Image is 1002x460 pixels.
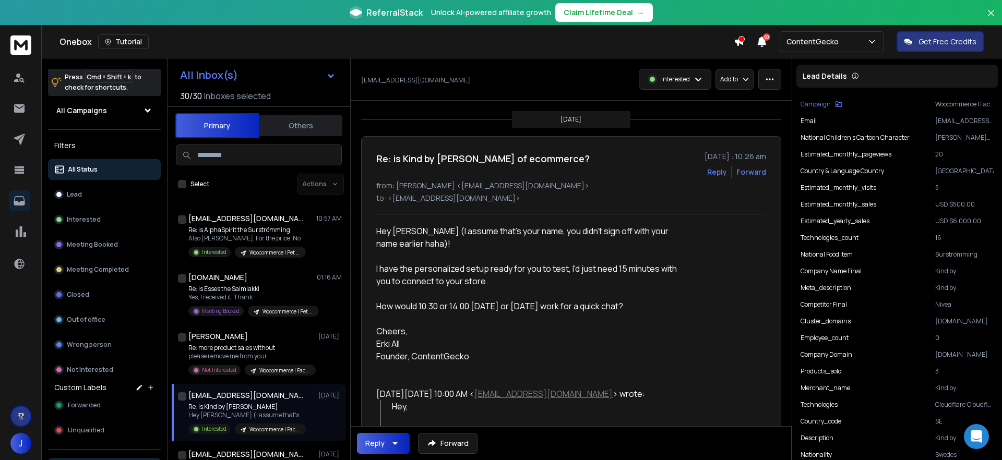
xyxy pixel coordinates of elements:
[188,344,314,352] p: Re: more product sales without
[249,249,300,257] p: Woocommerce | Pet Food & Supplies | [GEOGRAPHIC_DATA] | Eerik's unhinged, shorter | [DATE]
[661,75,690,83] p: Interested
[376,180,766,191] p: from: [PERSON_NAME] <[EMAIL_ADDRESS][DOMAIN_NAME]>
[67,341,112,349] p: Wrong person
[188,449,303,459] h1: [EMAIL_ADDRESS][DOMAIN_NAME]
[803,71,847,81] p: Lead Details
[357,433,410,454] button: Reply
[736,167,766,177] div: Forward
[801,300,847,309] p: Competitor Final
[361,76,470,84] p: [EMAIL_ADDRESS][DOMAIN_NAME]
[801,434,833,442] p: description
[431,7,551,18] p: Unlock AI-powered affiliate growth
[48,395,161,416] button: Forwarded
[48,420,161,441] button: Unqualified
[935,367,994,376] p: 3
[935,317,994,325] p: [DOMAIN_NAME]
[376,337,681,350] div: Erki All
[555,3,653,22] button: Claim Lifetime Deal→
[67,366,113,374] p: Not Interested
[935,384,994,392] p: Kind by [PERSON_NAME]
[67,316,105,324] p: Out of office
[65,72,141,93] p: Press to check for shortcuts.
[418,433,478,454] button: Forward
[376,388,681,400] div: [DATE][DATE] 10:00 AM < > wrote:
[48,359,161,380] button: Not Interested
[67,240,118,249] p: Meeting Booked
[188,352,314,360] p: please remove me from your
[188,226,306,234] p: Re: is AlphaSpirit the Surströmming
[10,433,31,454] button: J
[935,401,994,409] p: Cloudflare:Cloudflare CDN:Facebook Pixel:Google Ads Pixel:Google Adsense:Google Analytics:Google ...
[188,285,314,293] p: Re: is Esses the Salmiakki
[801,234,858,242] p: technologies_count
[85,71,133,83] span: Cmd + Shift + k
[376,300,681,312] div: How would 10.30 or 14.00 [DATE] or [DATE] work for a quick chat?
[707,167,727,177] button: Reply
[935,300,994,309] p: Nivea
[964,424,989,449] div: Open Intercom Messenger
[637,7,645,18] span: →
[935,234,994,242] p: 16
[786,37,843,47] p: ContentGecko
[56,105,107,116] h1: All Campaigns
[801,334,849,342] p: employee_count
[68,165,98,174] p: All Status
[935,100,994,108] p: Woocommerce | Face and body care | [PERSON_NAME]'s unhinged copy | [GEOGRAPHIC_DATA] | [DATE]
[54,382,106,393] h3: Custom Labels
[801,250,853,259] p: National food item
[188,403,306,411] p: Re: is Kind by [PERSON_NAME]
[474,388,613,400] a: [EMAIL_ADDRESS][DOMAIN_NAME]
[801,150,891,159] p: estimated_monthly_pageviews
[180,70,238,80] h1: All Inbox(s)
[935,350,994,359] p: [DOMAIN_NAME]
[188,272,247,283] h1: [DOMAIN_NAME]
[249,426,300,433] p: Woocommerce | Face and body care | [PERSON_NAME]'s unhinged copy | [GEOGRAPHIC_DATA] | [DATE]
[392,400,682,413] div: Hey,
[376,325,681,337] div: Cheers,
[202,366,236,374] p: Not Interested
[48,284,161,305] button: Closed
[801,100,831,108] p: Campaign
[935,267,994,275] p: Kind by [PERSON_NAME]
[67,190,82,199] p: Lead
[188,411,306,419] p: Hey [PERSON_NAME] (I assume that's
[175,113,259,138] button: Primary
[801,367,842,376] p: products_sold
[188,234,306,243] p: Also [PERSON_NAME], For the price, No
[801,100,842,108] button: Campaign
[801,317,851,325] p: cluster_domains
[317,273,342,282] p: 01:16 AM
[48,100,161,121] button: All Campaigns
[801,350,852,359] p: company domain
[202,248,226,256] p: Interested
[935,134,994,142] p: [PERSON_NAME] på taket
[376,262,681,287] div: I have the personalized setup ready for you to test, I'd just need 15 minutes with you to connect...
[376,225,681,250] div: Hey [PERSON_NAME] (I assume that's your name, you didn't sign off with your name earlier haha)!
[801,401,838,409] p: technologies
[376,151,590,166] h1: Re: is Kind by [PERSON_NAME] of ecommerce?
[801,200,876,209] p: estimated_monthly_sales
[190,180,209,188] label: Select
[935,167,994,175] p: [GEOGRAPHIC_DATA]
[376,350,681,362] div: Founder, ContentGecko
[48,234,161,255] button: Meeting Booked
[202,307,240,315] p: Meeting Booked
[316,214,342,223] p: 10:57 AM
[48,309,161,330] button: Out of office
[935,150,994,159] p: 20
[935,434,994,442] p: Kind by [PERSON_NAME] är min hyllning till alla föräldrar som vill det bästa för barnen. Kind är ...
[68,426,104,434] span: Unqualified
[935,250,994,259] p: Surströmming
[180,90,202,102] span: 30 / 30
[67,215,101,224] p: Interested
[263,308,313,316] p: Woocommerce | Pet Food & Supplies | [GEOGRAPHIC_DATA] | Eerik's unhinged, shorter | [DATE]
[318,332,342,341] p: [DATE]
[48,159,161,180] button: All Status
[366,6,423,19] span: ReferralStack
[560,115,581,124] p: [DATE]
[801,284,851,292] p: meta_description
[935,284,994,292] p: Kind by [PERSON_NAME] är min hyllning till alla föräldrar som vill det bästa för barnen. Kind är ...
[935,451,994,459] p: Swedes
